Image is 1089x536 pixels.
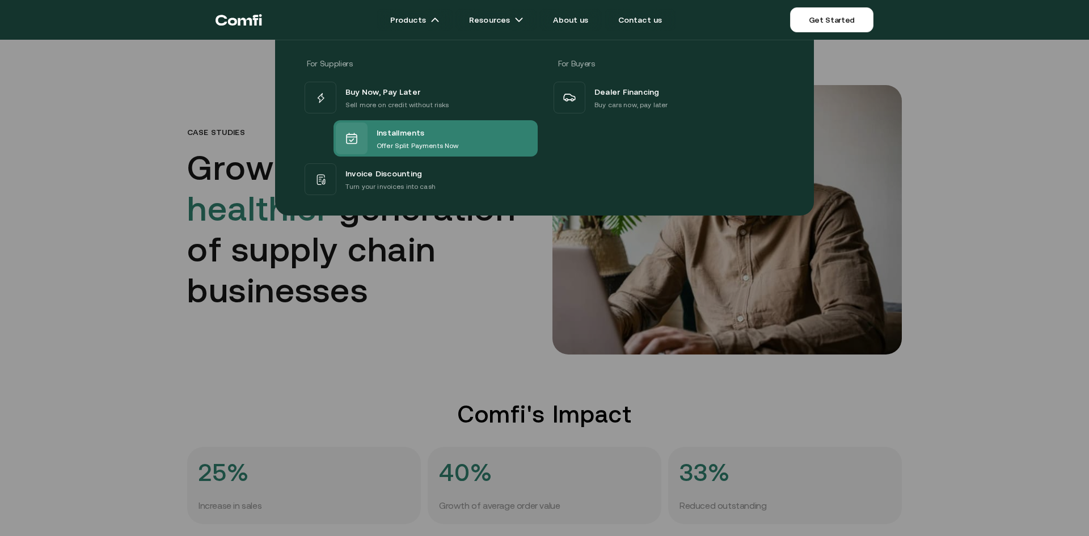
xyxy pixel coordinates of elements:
a: Buy Now, Pay LaterSell more on credit without risks [302,79,538,116]
span: For Buyers [558,59,595,68]
span: Buy Now, Pay Later [345,85,420,99]
img: arrow icons [514,15,524,24]
a: Resourcesarrow icons [455,9,537,31]
a: InstallmentsOffer Split Payments Now [302,116,538,161]
p: Offer Split Payments Now [377,140,458,151]
span: Dealer Financing [594,85,660,99]
img: arrow icons [430,15,440,24]
a: Get Started [790,7,873,32]
p: Buy cars now, pay later [594,99,668,111]
a: Contact us [605,9,676,31]
a: Productsarrow icons [377,9,453,31]
span: Invoice Discounting [345,166,422,181]
span: For Suppliers [307,59,352,68]
a: Invoice DiscountingTurn your invoices into cash [302,161,538,197]
a: About us [539,9,602,31]
p: Turn your invoices into cash [345,181,436,192]
a: Return to the top of the Comfi home page [216,3,262,37]
a: Dealer FinancingBuy cars now, pay later [551,79,787,116]
span: Installments [377,125,425,140]
p: Sell more on credit without risks [345,99,449,111]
